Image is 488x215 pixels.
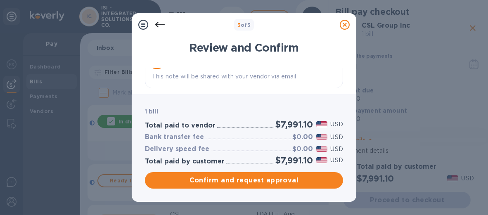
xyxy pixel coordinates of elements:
[316,121,327,127] img: USD
[145,41,343,54] h1: Review and Confirm
[145,145,209,153] h3: Delivery speed fee
[292,145,313,153] h3: $0.00
[292,133,313,141] h3: $0.00
[316,157,327,163] img: USD
[152,72,336,81] p: This note will be shared with your vendor via email
[331,156,343,165] p: USD
[152,21,336,81] div: CSL Group IncBank Transfer•1 billTotal$7,991.10Note for the vendor (optional)Add a noteThis note ...
[331,133,343,142] p: USD
[316,134,327,140] img: USD
[145,172,343,189] button: Confirm and request approval
[145,122,216,130] h3: Total paid to vendor
[316,146,327,152] img: USD
[145,158,225,165] h3: Total paid by customer
[276,155,313,165] h2: $7,991.10
[276,119,313,130] h2: $7,991.10
[237,22,241,28] span: 3
[145,133,204,141] h3: Bank transfer fee
[152,175,336,185] span: Confirm and request approval
[331,120,343,129] p: USD
[145,108,158,115] b: 1 bill
[331,145,343,154] p: USD
[237,22,251,28] b: of 3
